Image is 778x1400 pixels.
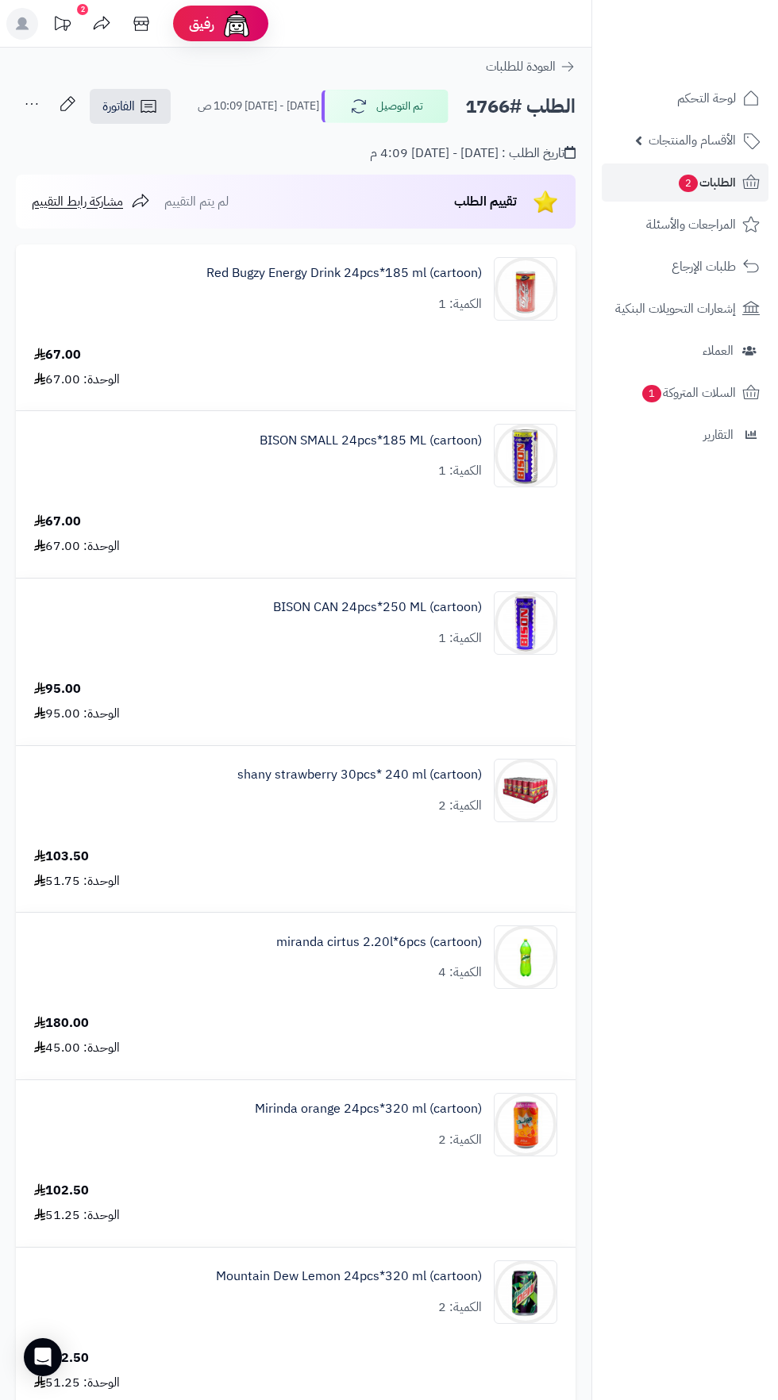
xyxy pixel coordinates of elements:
[495,925,557,989] img: 1747544486-c60db756-6ee7-44b0-a7d4-ec449800-90x90.jpg
[677,87,736,110] span: لوحة التحكم
[615,298,736,320] span: إشعارات التحويلات البنكية
[465,90,576,123] h2: الطلب #1766
[34,537,120,556] div: الوحدة: 67.00
[34,1039,120,1057] div: الوحدة: 45.00
[102,97,135,116] span: الفاتورة
[34,1182,89,1200] div: 102.50
[641,382,736,404] span: السلات المتروكة
[641,384,661,402] span: 1
[90,89,171,124] a: الفاتورة
[32,192,150,211] a: مشاركة رابط التقييم
[276,933,482,952] a: miranda cirtus 2.20l*6pcs (cartoon)
[649,129,736,152] span: الأقسام والمنتجات
[438,1298,482,1317] div: الكمية: 2
[260,432,482,450] a: BISON SMALL 24pcs*185 ML (cartoon)
[221,8,252,40] img: ai-face.png
[602,163,768,202] a: الطلبات2
[438,797,482,815] div: الكمية: 2
[255,1100,482,1118] a: Mirinda orange 24pcs*320 ml (cartoon)
[370,144,576,163] div: تاريخ الطلب : [DATE] - [DATE] 4:09 م
[677,171,736,194] span: الطلبات
[670,12,763,45] img: logo-2.png
[189,14,214,33] span: رفيق
[495,1093,557,1156] img: 1747575099-708d6832-587f-4e09-b83f-3e8e36d0-90x90.jpg
[216,1267,482,1286] a: Mountain Dew Lemon 24pcs*320 ml (cartoon)
[438,1131,482,1149] div: الكمية: 2
[34,680,81,698] div: 95.00
[34,848,89,866] div: 103.50
[206,264,482,283] a: Red Bugzy Energy Drink 24pcs*185 ml (cartoon)
[602,374,768,412] a: السلات المتروكة1
[438,963,482,982] div: الكمية: 4
[602,206,768,244] a: المراجعات والأسئلة
[486,57,556,76] span: العودة للطلبات
[602,79,768,117] a: لوحة التحكم
[495,1260,557,1324] img: 1747589162-6e7ff969-24c4-4b5f-83cf-0a0709aa-90x90.jpg
[602,248,768,286] a: طلبات الإرجاع
[34,371,120,389] div: الوحدة: 67.00
[495,424,557,487] img: 1747537715-1819305c-a8d8-4bdb-ac29-5e435f18-90x90.jpg
[438,629,482,648] div: الكمية: 1
[602,416,768,454] a: التقارير
[672,256,736,278] span: طلبات الإرجاع
[495,591,557,655] img: 1747537938-4f9b7f2e-1e75-41f3-be14-60905414-90x90.jpg
[34,1206,120,1225] div: الوحدة: 51.25
[34,872,120,890] div: الوحدة: 51.75
[495,759,557,822] img: 1747542247-c40cb516-d5e3-4db4-836a-13cf9282-90x90.jpg
[34,513,81,531] div: 67.00
[198,98,319,114] small: [DATE] - [DATE] 10:09 ص
[646,213,736,236] span: المراجعات والأسئلة
[322,90,449,123] button: تم التوصيل
[602,290,768,328] a: إشعارات التحويلات البنكية
[486,57,576,76] a: العودة للطلبات
[438,295,482,313] div: الكمية: 1
[34,705,120,723] div: الوحدة: 95.00
[34,1014,89,1033] div: 180.00
[273,598,482,617] a: BISON CAN 24pcs*250 ML (cartoon)
[495,257,557,321] img: 1747536704-0pJwjI98cPrMq6vp3MSCIk3zPhUD2S1Y-90x90.jpg
[454,192,517,211] span: تقييم الطلب
[602,332,768,370] a: العملاء
[24,1338,62,1376] div: Open Intercom Messenger
[34,1374,120,1392] div: الوحدة: 51.25
[703,340,734,362] span: العملاء
[438,462,482,480] div: الكمية: 1
[42,8,82,44] a: تحديثات المنصة
[237,766,482,784] a: shany strawberry 30pcs* 240 ml (cartoon)
[32,192,123,211] span: مشاركة رابط التقييم
[34,346,81,364] div: 67.00
[77,4,88,15] div: 2
[678,174,698,192] span: 2
[703,424,734,446] span: التقارير
[164,192,229,211] span: لم يتم التقييم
